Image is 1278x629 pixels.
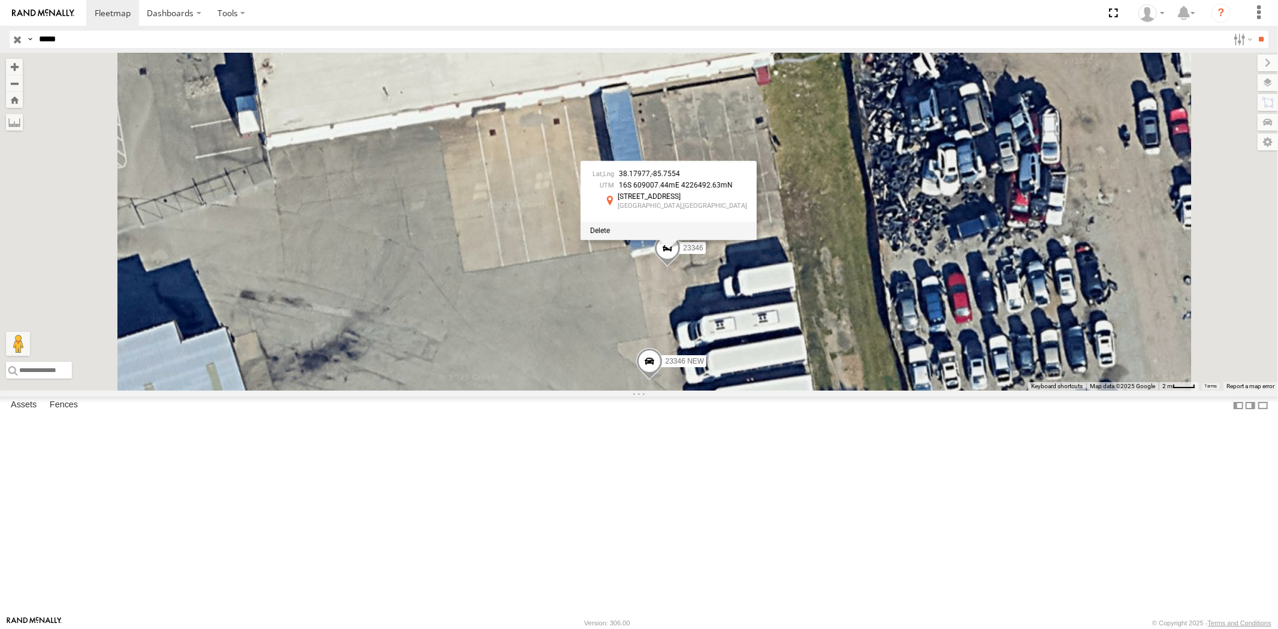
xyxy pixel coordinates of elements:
span: 23346 [683,244,703,252]
label: Map Settings [1258,134,1278,150]
img: rand-logo.svg [12,9,74,17]
div: 16S 609007.44mE 4226492.63mN [590,182,747,190]
span: Map data ©2025 Google [1090,383,1155,389]
div: Version: 306.00 [584,619,630,627]
label: Search Filter Options [1229,31,1255,48]
a: Visit our Website [7,617,62,629]
label: Fences [44,397,84,414]
label: Dock Summary Table to the Left [1232,397,1244,414]
button: Drag Pegman onto the map to open Street View [6,332,30,356]
span: 38.17977 [619,170,650,179]
span: 2 m [1162,383,1173,389]
div: © Copyright 2025 - [1152,619,1271,627]
div: [GEOGRAPHIC_DATA],[GEOGRAPHIC_DATA] [618,202,747,210]
label: Measure [6,114,23,131]
div: Sardor Khadjimedov [1134,4,1169,22]
label: Dock Summary Table to the Right [1244,397,1256,414]
a: Report a map error [1226,383,1274,389]
button: Zoom in [6,59,23,75]
button: Zoom Home [6,92,23,108]
i: ? [1211,4,1231,23]
div: [STREET_ADDRESS] [618,193,747,201]
label: Delete Marker [590,226,610,235]
button: Zoom out [6,75,23,92]
a: Terms (opens in new tab) [1205,384,1217,389]
span: -85.7554 [651,170,680,179]
label: Hide Summary Table [1257,397,1269,414]
label: Search Query [25,31,35,48]
button: Keyboard shortcuts [1031,382,1083,391]
label: Assets [5,397,43,414]
span: 23346 NEW [665,357,704,365]
div: , [590,171,747,179]
button: Map Scale: 2 m per 34 pixels [1159,382,1199,391]
a: Terms and Conditions [1208,619,1271,627]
